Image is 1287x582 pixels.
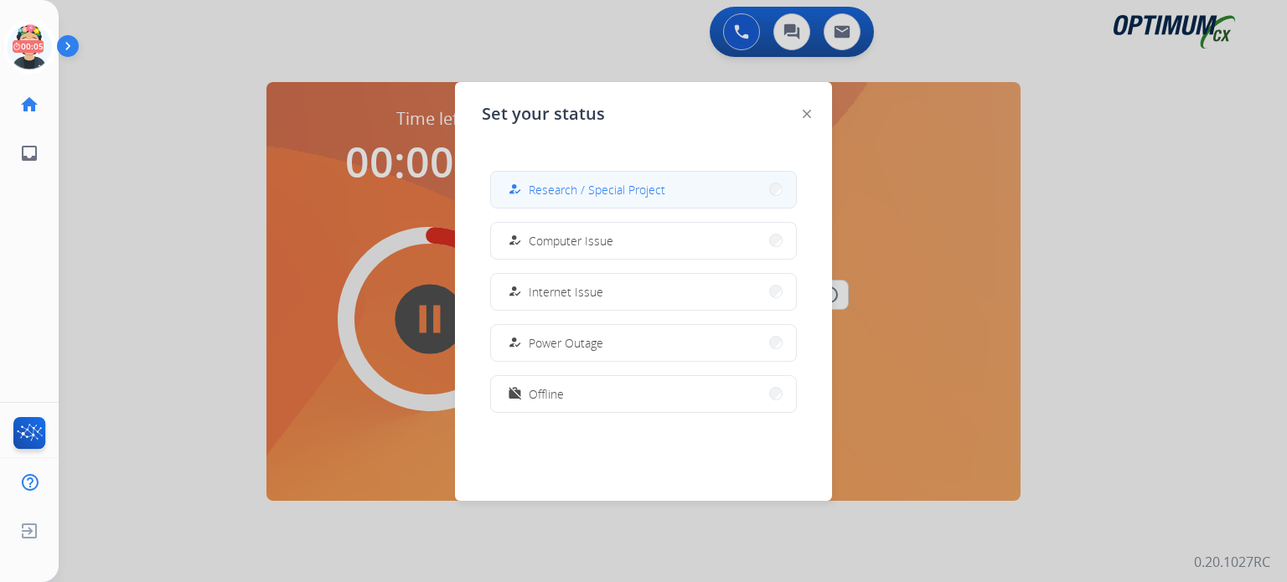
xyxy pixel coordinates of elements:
img: close-button [803,110,811,118]
mat-icon: how_to_reg [508,183,522,197]
button: Computer Issue [491,223,796,259]
button: Power Outage [491,325,796,361]
span: Power Outage [529,334,603,352]
button: Offline [491,376,796,412]
span: Internet Issue [529,283,603,301]
mat-icon: how_to_reg [508,285,522,299]
span: Set your status [482,102,605,126]
span: Offline [529,385,564,403]
mat-icon: home [19,95,39,115]
button: Internet Issue [491,274,796,310]
mat-icon: how_to_reg [508,234,522,248]
mat-icon: how_to_reg [508,336,522,350]
mat-icon: inbox [19,143,39,163]
button: Research / Special Project [491,172,796,208]
span: Research / Special Project [529,181,665,198]
p: 0.20.1027RC [1194,552,1270,572]
span: Computer Issue [529,232,613,250]
mat-icon: work_off [508,387,522,401]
